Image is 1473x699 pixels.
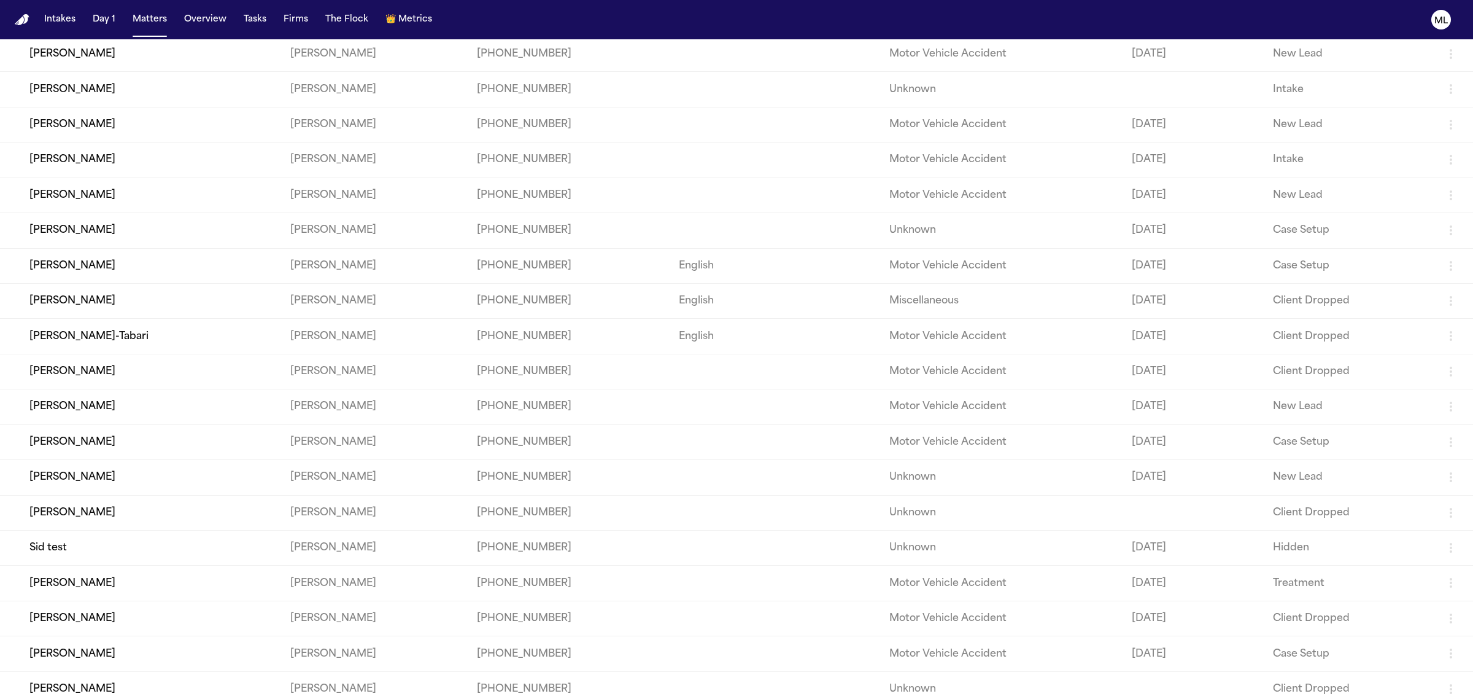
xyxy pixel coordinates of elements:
[280,495,467,530] td: [PERSON_NAME]
[467,424,669,459] td: [PHONE_NUMBER]
[88,9,120,31] button: Day 1
[669,283,880,318] td: English
[280,566,467,601] td: [PERSON_NAME]
[1263,36,1434,71] td: New Lead
[1263,72,1434,107] td: Intake
[467,143,669,178] td: [PHONE_NUMBER]
[1263,424,1434,459] td: Case Setup
[880,107,1122,142] td: Motor Vehicle Accident
[880,636,1122,671] td: Motor Vehicle Accident
[467,460,669,495] td: [PHONE_NUMBER]
[467,636,669,671] td: [PHONE_NUMBER]
[467,319,669,354] td: [PHONE_NUMBER]
[1263,283,1434,318] td: Client Dropped
[1263,319,1434,354] td: Client Dropped
[1263,531,1434,566] td: Hidden
[467,531,669,566] td: [PHONE_NUMBER]
[1122,636,1263,671] td: [DATE]
[880,460,1122,495] td: Unknown
[1263,389,1434,424] td: New Lead
[880,531,1122,566] td: Unknown
[880,283,1122,318] td: Miscellaneous
[1122,354,1263,389] td: [DATE]
[1122,143,1263,178] td: [DATE]
[467,36,669,71] td: [PHONE_NUMBER]
[880,72,1122,107] td: Unknown
[467,248,669,283] td: [PHONE_NUMBER]
[280,319,467,354] td: [PERSON_NAME]
[280,36,467,71] td: [PERSON_NAME]
[280,601,467,636] td: [PERSON_NAME]
[880,601,1122,636] td: Motor Vehicle Accident
[1263,178,1434,213] td: New Lead
[280,72,467,107] td: [PERSON_NAME]
[280,354,467,389] td: [PERSON_NAME]
[239,9,271,31] button: Tasks
[381,9,437,31] button: crownMetrics
[1122,389,1263,424] td: [DATE]
[467,107,669,142] td: [PHONE_NUMBER]
[280,107,467,142] td: [PERSON_NAME]
[15,14,29,26] img: Finch Logo
[39,9,80,31] button: Intakes
[1263,354,1434,389] td: Client Dropped
[1122,107,1263,142] td: [DATE]
[880,389,1122,424] td: Motor Vehicle Accident
[880,354,1122,389] td: Motor Vehicle Accident
[280,248,467,283] td: [PERSON_NAME]
[15,14,29,26] a: Home
[1122,283,1263,318] td: [DATE]
[280,213,467,248] td: [PERSON_NAME]
[880,319,1122,354] td: Motor Vehicle Accident
[1122,319,1263,354] td: [DATE]
[1263,248,1434,283] td: Case Setup
[1263,107,1434,142] td: New Lead
[467,389,669,424] td: [PHONE_NUMBER]
[320,9,373,31] button: The Flock
[880,178,1122,213] td: Motor Vehicle Accident
[467,566,669,601] td: [PHONE_NUMBER]
[880,213,1122,248] td: Unknown
[880,424,1122,459] td: Motor Vehicle Accident
[1122,178,1263,213] td: [DATE]
[1122,248,1263,283] td: [DATE]
[467,495,669,530] td: [PHONE_NUMBER]
[1122,460,1263,495] td: [DATE]
[280,460,467,495] td: [PERSON_NAME]
[1263,143,1434,178] td: Intake
[280,531,467,566] td: [PERSON_NAME]
[880,143,1122,178] td: Motor Vehicle Accident
[128,9,172,31] button: Matters
[1122,601,1263,636] td: [DATE]
[280,389,467,424] td: [PERSON_NAME]
[1122,213,1263,248] td: [DATE]
[467,72,669,107] td: [PHONE_NUMBER]
[467,283,669,318] td: [PHONE_NUMBER]
[280,143,467,178] td: [PERSON_NAME]
[1263,636,1434,671] td: Case Setup
[669,248,880,283] td: English
[467,601,669,636] td: [PHONE_NUMBER]
[669,319,880,354] td: English
[880,248,1122,283] td: Motor Vehicle Accident
[1263,460,1434,495] td: New Lead
[280,178,467,213] td: [PERSON_NAME]
[1122,566,1263,601] td: [DATE]
[1122,424,1263,459] td: [DATE]
[279,9,313,31] a: Firms
[179,9,231,31] button: Overview
[467,354,669,389] td: [PHONE_NUMBER]
[1263,213,1434,248] td: Case Setup
[467,213,669,248] td: [PHONE_NUMBER]
[1263,495,1434,530] td: Client Dropped
[280,283,467,318] td: [PERSON_NAME]
[1263,601,1434,636] td: Client Dropped
[467,178,669,213] td: [PHONE_NUMBER]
